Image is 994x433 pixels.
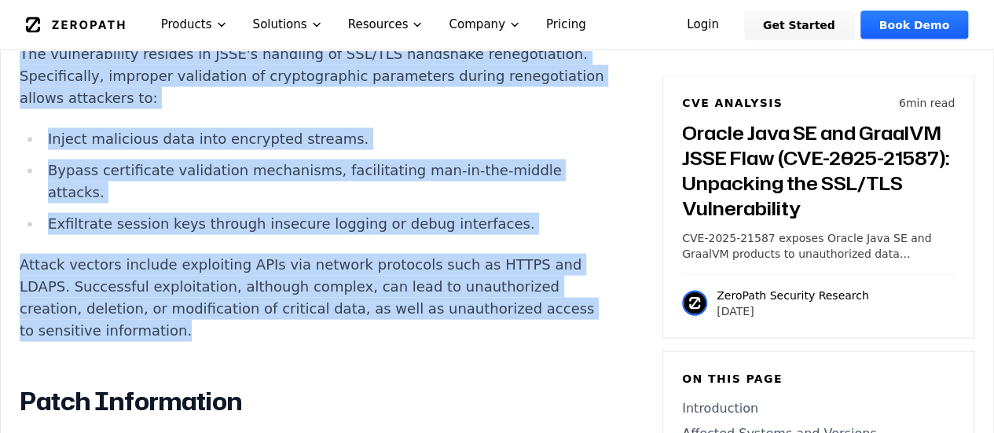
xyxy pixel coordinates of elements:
[682,371,955,387] h6: On this page
[20,386,604,417] h2: Patch Information
[42,128,604,150] li: Inject malicious data into encrypted streams.
[682,120,955,221] h3: Oracle Java SE and GraalVM JSSE Flaw (CVE-2025-21587): Unpacking the SSL/TLS Vulnerability
[682,291,707,316] img: ZeroPath Security Research
[20,43,604,109] p: The vulnerability resides in JSSE's handling of SSL/TLS handshake renegotiation. Specifically, im...
[899,95,955,111] p: 6 min read
[682,95,783,111] h6: CVE Analysis
[682,230,955,262] p: CVE-2025-21587 exposes Oracle Java SE and GraalVM products to unauthorized data manipulation and ...
[717,288,869,303] p: ZeroPath Security Research
[717,303,869,319] p: [DATE]
[744,11,854,39] a: Get Started
[860,11,968,39] a: Book Demo
[42,160,604,204] li: Bypass certificate validation mechanisms, facilitating man-in-the-middle attacks.
[42,213,604,235] li: Exfiltrate session keys through insecure logging or debug interfaces.
[682,399,955,418] a: Introduction
[20,254,604,342] p: Attack vectors include exploiting APIs via network protocols such as HTTPS and LDAPS. Successful ...
[668,11,738,39] a: Login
